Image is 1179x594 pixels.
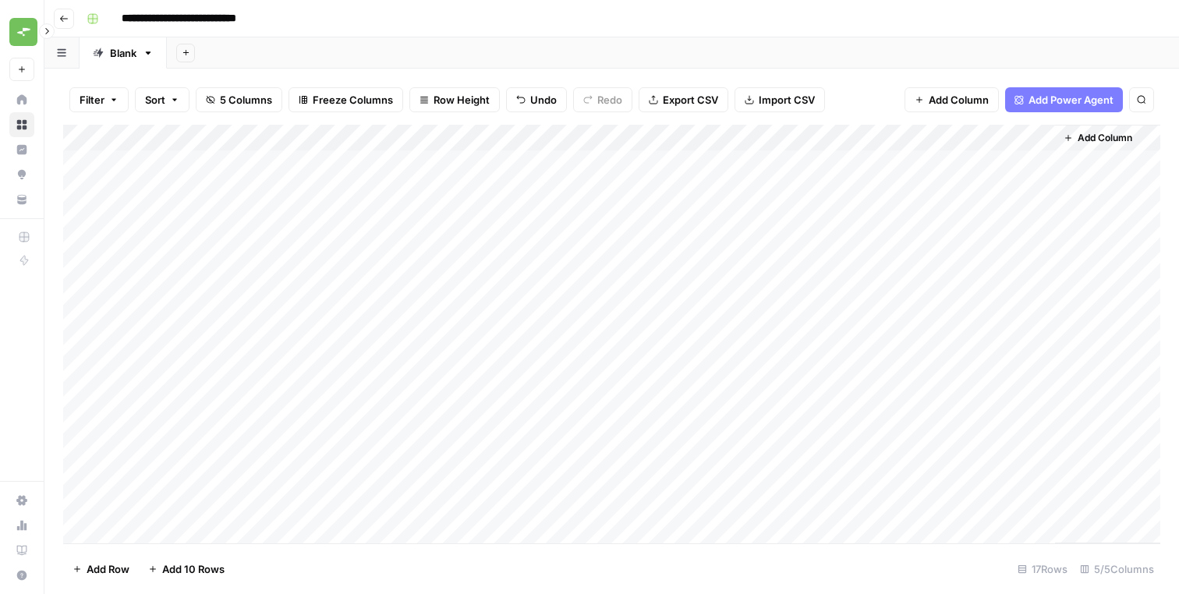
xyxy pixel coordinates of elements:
div: 17 Rows [1011,557,1074,582]
a: Insights [9,137,34,162]
img: SaaStorm Logo [9,18,37,46]
div: 5/5 Columns [1074,557,1160,582]
span: Redo [597,92,622,108]
button: Add Power Agent [1005,87,1123,112]
button: Add Column [905,87,999,112]
button: Sort [135,87,189,112]
span: Freeze Columns [313,92,393,108]
div: Blank [110,45,136,61]
button: Row Height [409,87,500,112]
button: Import CSV [735,87,825,112]
a: Learning Hub [9,538,34,563]
span: Sort [145,92,165,108]
button: Add Column [1057,128,1138,148]
button: Add 10 Rows [139,557,234,582]
button: Undo [506,87,567,112]
span: Add 10 Rows [162,561,225,577]
span: Add Row [87,561,129,577]
span: Export CSV [663,92,718,108]
a: Settings [9,488,34,513]
span: 5 Columns [220,92,272,108]
button: Add Row [63,557,139,582]
a: Browse [9,112,34,137]
a: Home [9,87,34,112]
a: Usage [9,513,34,538]
button: Filter [69,87,129,112]
button: Workspace: SaaStorm [9,12,34,51]
span: Undo [530,92,557,108]
button: 5 Columns [196,87,282,112]
span: Add Column [1078,131,1132,145]
span: Add Column [929,92,989,108]
button: Export CSV [639,87,728,112]
span: Add Power Agent [1029,92,1113,108]
a: Opportunities [9,162,34,187]
a: Blank [80,37,167,69]
button: Help + Support [9,563,34,588]
button: Redo [573,87,632,112]
a: Your Data [9,187,34,212]
span: Filter [80,92,104,108]
span: Row Height [434,92,490,108]
span: Import CSV [759,92,815,108]
button: Freeze Columns [289,87,403,112]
